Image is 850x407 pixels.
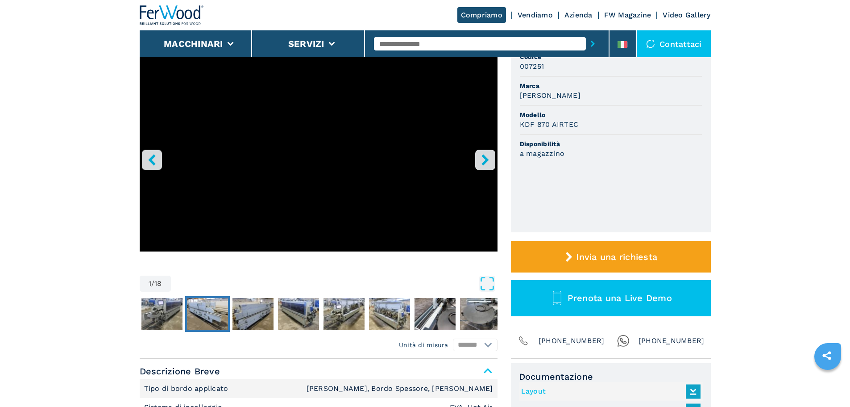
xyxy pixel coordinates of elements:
[663,11,710,19] a: Video Gallery
[576,252,657,262] span: Invia una richiesta
[322,296,366,332] button: Go to Slide 6
[367,296,412,332] button: Go to Slide 7
[140,296,498,332] nav: Thumbnail Navigation
[520,139,702,148] span: Disponibilità
[415,298,456,330] img: 6e79d4f46872b2d9fcd219532fbc5b2d
[520,61,544,71] h3: 007251
[564,11,593,19] a: Azienda
[232,298,274,330] img: 5bb086eaf24e4297f6c1cb1f368d6c48
[637,30,711,57] div: Contattaci
[307,385,493,392] em: [PERSON_NAME], Bordo Spessore, [PERSON_NAME]
[517,335,530,347] img: Phone
[151,280,154,287] span: /
[475,150,495,170] button: right-button
[520,90,580,101] h3: [PERSON_NAME]
[187,298,228,330] img: 770837fac47977ef80184a529e3bac53
[413,296,457,332] button: Go to Slide 8
[816,344,838,367] a: sharethis
[604,11,651,19] a: FW Magazine
[521,384,696,399] a: Layout
[140,5,204,25] img: Ferwood
[520,81,702,90] span: Marca
[288,38,324,49] button: Servizi
[586,34,600,54] button: submit-button
[154,280,162,287] span: 18
[140,363,498,379] span: Descrizione Breve
[539,335,605,347] span: [PHONE_NUMBER]
[140,50,498,252] iframe: Bordatrice Singola in azione - BRANDT KDF 870 - Ferwoodgroup - 007251
[519,371,703,382] span: Documentazione
[276,296,321,332] button: Go to Slide 5
[511,241,711,273] button: Invia una richiesta
[812,367,843,400] iframe: Chat
[520,110,702,119] span: Modello
[457,7,506,23] a: Compriamo
[639,335,705,347] span: [PHONE_NUMBER]
[399,340,448,349] em: Unità di misura
[568,293,672,303] span: Prenota una Live Demo
[144,384,231,394] p: Tipo di bordo applicato
[646,39,655,48] img: Contattaci
[141,298,182,330] img: 78dae9f33bd18c13c85cf02494b9b315
[231,296,275,332] button: Go to Slide 4
[140,50,498,267] div: Go to Slide 1
[185,296,230,332] button: Go to Slide 3
[142,150,162,170] button: left-button
[460,298,501,330] img: 0839b31b7552445ba16b8a1f41d13c6b
[369,298,410,330] img: 743442cf09bee8079c4d90e3294be318
[520,119,579,130] h3: KDF 870 AIRTEC
[149,280,151,287] span: 1
[278,298,319,330] img: bdef4f6ba2b0fee527c93cff2983ad66
[323,298,365,330] img: ed434b1749dff7e706ba69648f809ce8
[173,276,495,292] button: Open Fullscreen
[520,148,565,159] h3: a magazzino
[140,296,184,332] button: Go to Slide 2
[518,11,553,19] a: Vendiamo
[617,335,630,347] img: Whatsapp
[164,38,223,49] button: Macchinari
[458,296,503,332] button: Go to Slide 9
[511,280,711,316] button: Prenota una Live Demo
